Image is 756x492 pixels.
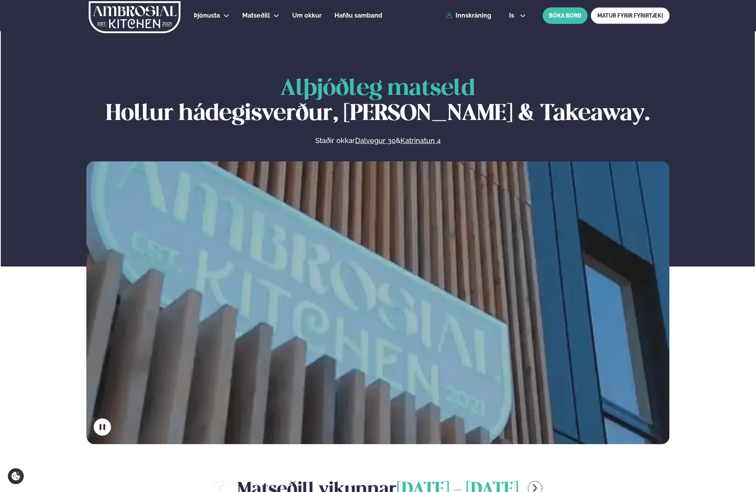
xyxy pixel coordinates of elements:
[281,78,475,100] span: Alþjóðleg matseld
[194,12,220,19] span: Þjónusta
[509,13,517,19] span: is
[334,11,382,20] a: Hafðu samband
[334,12,382,19] span: Hafðu samband
[292,11,322,20] a: Um okkur
[292,12,322,19] span: Um okkur
[86,77,670,127] h1: Hollur hádegisverður, [PERSON_NAME] & Takeaway.
[194,11,220,20] a: Þjónusta
[242,11,270,20] a: Matseðill
[446,12,491,19] a: Innskráning
[88,1,181,33] img: logo
[355,136,396,145] a: Dalvegur 30
[503,13,532,19] button: is
[230,136,525,145] p: Staðir okkar &
[242,12,270,19] span: Matseðill
[400,136,441,145] a: Katrinatun 4
[543,7,588,24] button: BÓKA BORÐ
[8,468,24,484] a: Cookie settings
[591,7,670,24] a: MATUR FYRIR FYRIRTÆKI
